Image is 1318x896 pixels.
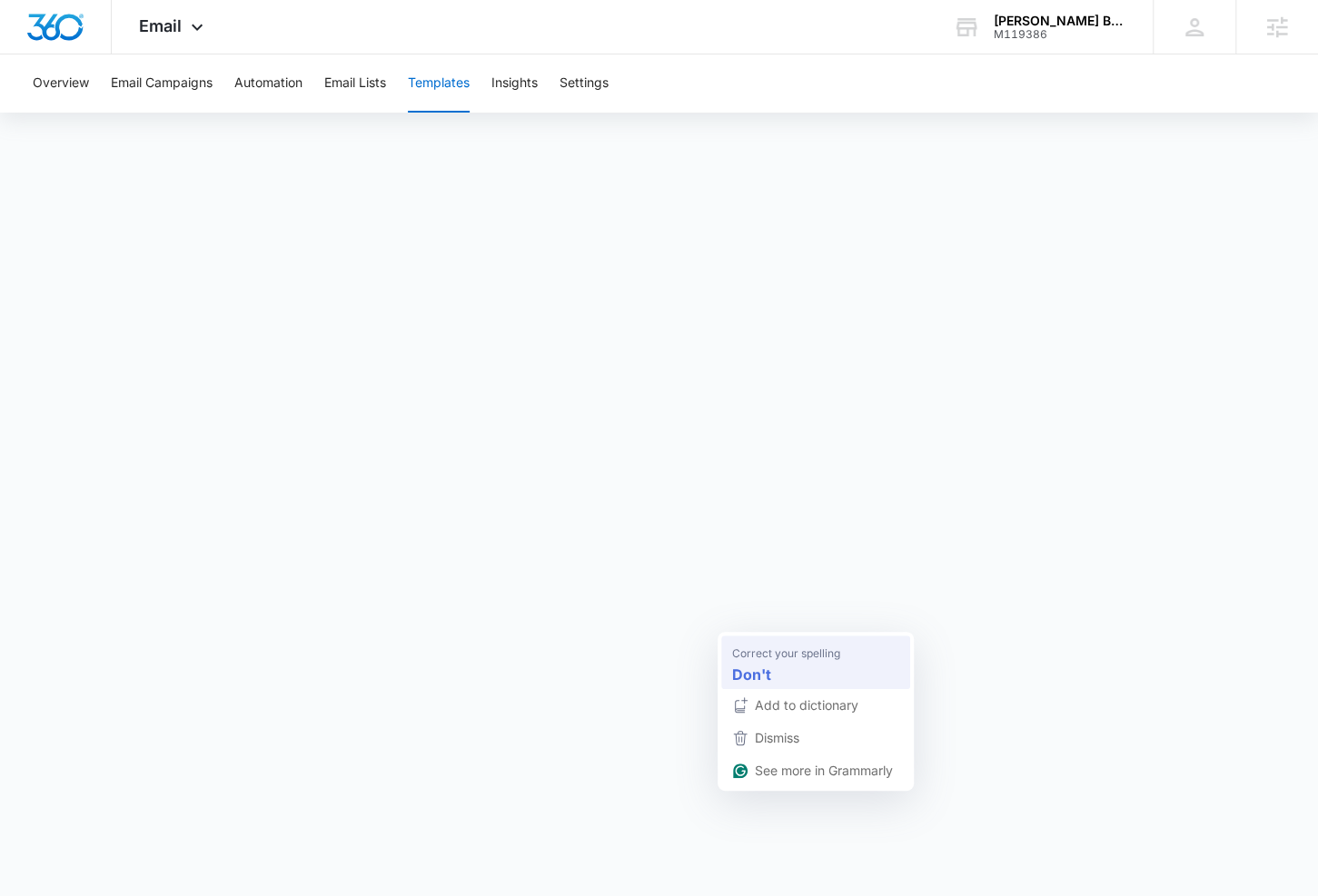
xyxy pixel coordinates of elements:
[994,14,1126,28] div: account name
[994,28,1126,41] div: account id
[234,54,302,113] button: Automation
[560,54,609,113] button: Settings
[324,54,386,113] button: Email Lists
[408,54,470,113] button: Templates
[491,54,538,113] button: Insights
[111,54,213,113] button: Email Campaigns
[33,54,89,113] button: Overview
[139,16,182,35] span: Email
